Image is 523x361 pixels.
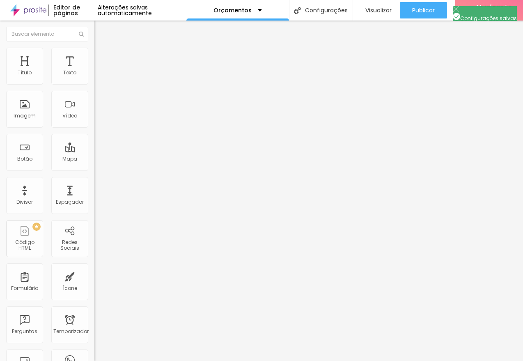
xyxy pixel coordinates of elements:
[15,239,34,251] font: Código HTML
[63,69,76,76] font: Texto
[305,6,348,14] font: Configurações
[60,239,79,251] font: Redes Sociais
[62,155,77,162] font: Mapa
[453,6,459,12] img: Ícone
[53,328,89,335] font: Temporizador
[18,69,32,76] font: Título
[79,32,84,37] img: Ícone
[213,6,252,14] font: Orçamentos
[412,6,435,14] font: Publicar
[98,3,152,17] font: Alterações salvas automaticamente
[56,198,84,205] font: Espaçador
[400,2,447,18] button: Publicar
[12,328,37,335] font: Perguntas
[11,285,38,292] font: Formulário
[16,198,33,205] font: Divisor
[353,2,400,18] button: Visualizar
[365,6,392,14] font: Visualizar
[62,112,77,119] font: Vídeo
[294,7,301,14] img: Ícone
[14,112,36,119] font: Imagem
[475,2,512,18] font: Atualização do Fazer
[63,285,77,292] font: Ícone
[453,13,460,20] img: Ícone
[6,27,88,41] input: Buscar elemento
[17,155,32,162] font: Botão
[460,15,517,22] font: Configurações salvas
[53,3,80,17] font: Editor de páginas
